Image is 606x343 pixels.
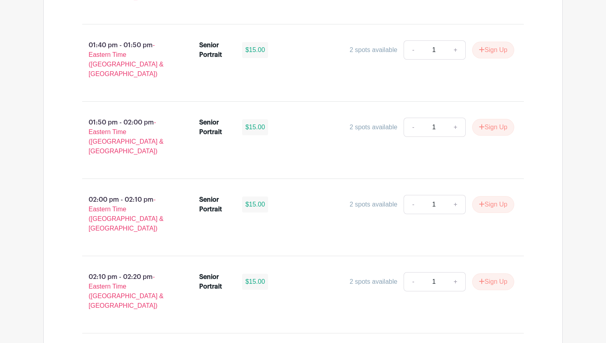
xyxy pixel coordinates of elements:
div: 2 spots available [349,45,397,55]
div: $15.00 [242,197,268,213]
p: 02:10 pm - 02:20 pm [69,269,186,314]
div: $15.00 [242,119,268,135]
div: Senior Portrait [199,272,233,291]
a: - [404,118,422,137]
div: Senior Portrait [199,195,233,214]
span: - Eastern Time ([GEOGRAPHIC_DATA] & [GEOGRAPHIC_DATA]) [89,273,164,309]
span: - Eastern Time ([GEOGRAPHIC_DATA] & [GEOGRAPHIC_DATA]) [89,42,164,77]
button: Sign Up [472,273,514,290]
p: 01:50 pm - 02:00 pm [69,114,186,159]
a: + [446,40,466,60]
a: - [404,195,422,214]
a: + [446,195,466,214]
a: - [404,40,422,60]
span: - Eastern Time ([GEOGRAPHIC_DATA] & [GEOGRAPHIC_DATA]) [89,196,164,232]
a: + [446,118,466,137]
button: Sign Up [472,196,514,213]
div: 2 spots available [349,200,397,209]
button: Sign Up [472,42,514,58]
button: Sign Up [472,119,514,136]
a: - [404,272,422,291]
p: 01:40 pm - 01:50 pm [69,37,186,82]
a: + [446,272,466,291]
span: - Eastern Time ([GEOGRAPHIC_DATA] & [GEOGRAPHIC_DATA]) [89,119,164,154]
div: 2 spots available [349,277,397,287]
p: 02:00 pm - 02:10 pm [69,192,186,237]
div: $15.00 [242,42,268,58]
div: 2 spots available [349,122,397,132]
div: Senior Portrait [199,118,233,137]
div: $15.00 [242,274,268,290]
div: Senior Portrait [199,40,233,60]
